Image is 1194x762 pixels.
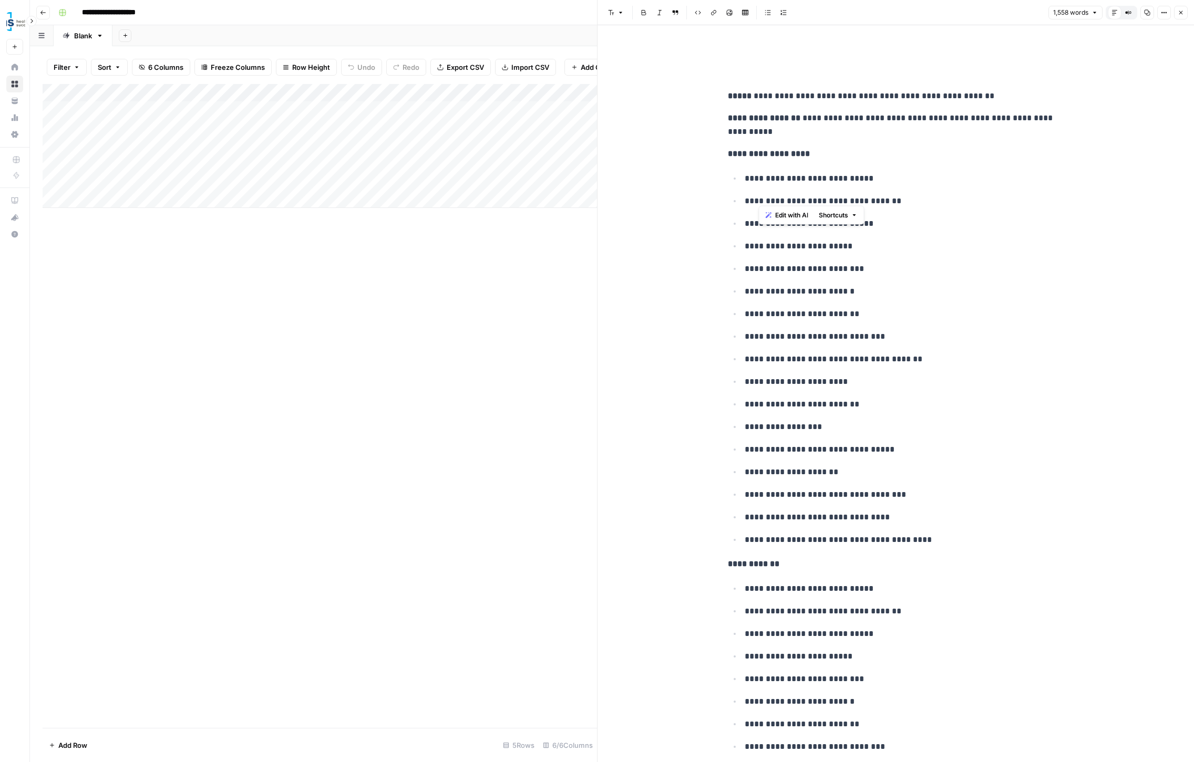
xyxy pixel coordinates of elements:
a: Home [6,59,23,76]
span: Import CSV [511,62,549,72]
span: Filter [54,62,70,72]
button: Help + Support [6,226,23,243]
span: Add Row [58,740,87,750]
a: Your Data [6,92,23,109]
button: Add Row [43,737,94,754]
button: What's new? [6,209,23,226]
span: Edit with AI [775,211,808,220]
a: AirOps Academy [6,192,23,209]
button: Freeze Columns [194,59,272,76]
span: Add Column [581,62,621,72]
div: 6/6 Columns [539,737,597,754]
img: TestWorkspace Logo [6,12,25,31]
span: Export CSV [447,62,484,72]
span: Sort [98,62,111,72]
span: Row Height [292,62,330,72]
button: 6 Columns [132,59,190,76]
button: Shortcuts [815,208,862,222]
div: Blank [74,30,92,41]
button: Workspace: TestWorkspace [6,8,23,35]
button: Redo [386,59,426,76]
button: Edit with AI [761,208,812,222]
a: Settings [6,126,23,143]
button: Sort [91,59,128,76]
span: Redo [403,62,419,72]
button: Import CSV [495,59,556,76]
button: Filter [47,59,87,76]
span: Shortcuts [819,211,848,220]
span: 1,558 words [1053,8,1088,17]
a: Usage [6,109,23,126]
div: 5 Rows [499,737,539,754]
a: Browse [6,76,23,92]
button: 1,558 words [1048,6,1103,19]
button: Export CSV [430,59,491,76]
span: 6 Columns [148,62,183,72]
div: What's new? [7,210,23,225]
span: Freeze Columns [211,62,265,72]
button: Undo [341,59,382,76]
a: Blank [54,25,112,46]
button: Row Height [276,59,337,76]
span: Undo [357,62,375,72]
button: Add Column [564,59,628,76]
